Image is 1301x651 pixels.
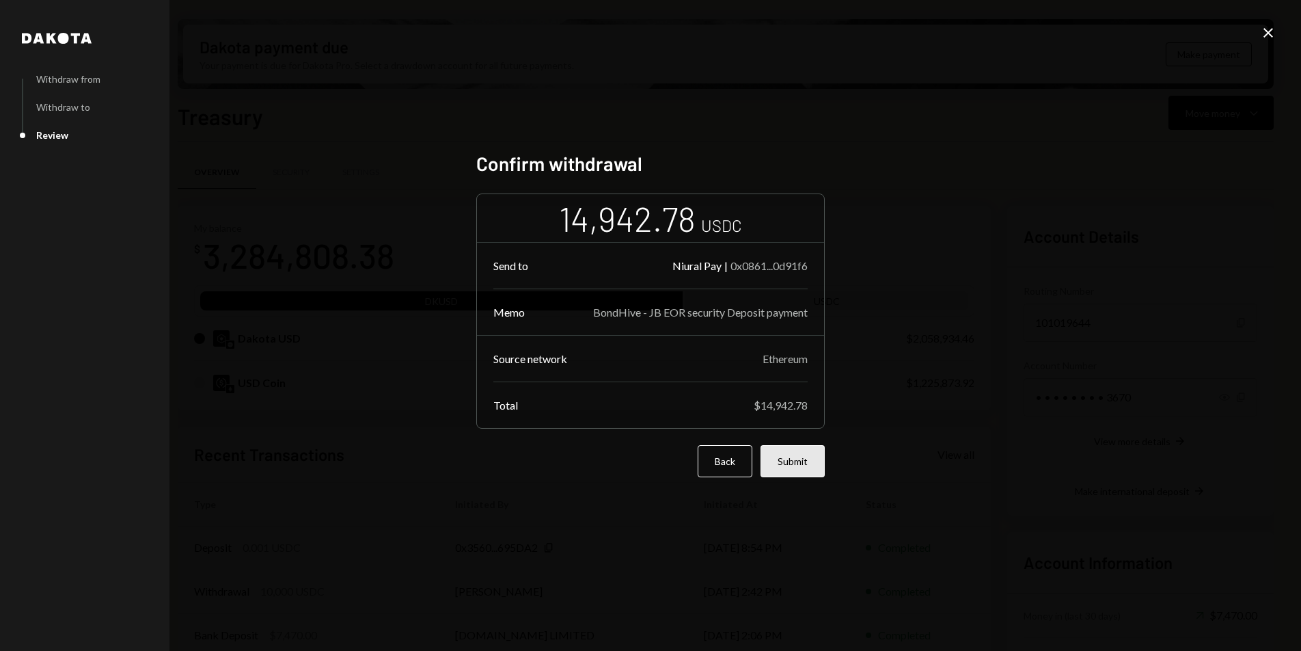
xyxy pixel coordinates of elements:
button: Submit [761,445,825,477]
div: Memo [493,306,525,319]
div: Ethereum [763,352,808,365]
div: Withdraw from [36,73,100,85]
div: 0x0861...0d91f6 [730,259,808,272]
div: $14,942.78 [754,399,808,412]
div: Withdraw to [36,101,90,113]
h2: Confirm withdrawal [476,150,825,177]
div: Total [493,399,518,412]
div: 14,942.78 [559,197,696,240]
div: BondHive - JB EOR security Deposit payment [593,306,808,319]
div: Send to [493,259,528,272]
div: Niural Pay [672,259,722,272]
div: Source network [493,352,567,365]
div: USDC [701,214,742,237]
button: Back [698,445,752,477]
div: Review [36,129,68,141]
div: | [724,259,728,272]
